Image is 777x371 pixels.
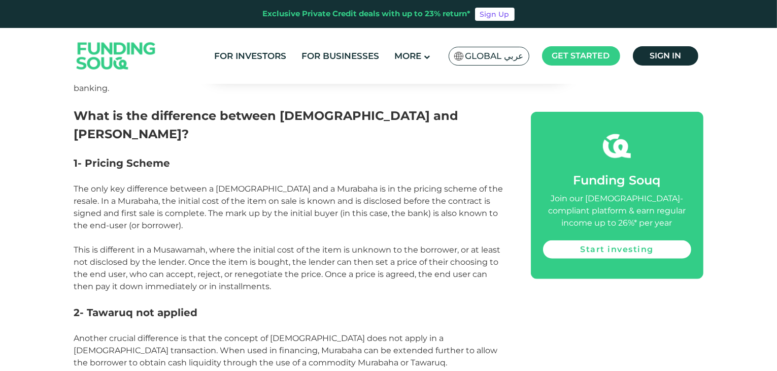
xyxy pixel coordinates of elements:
[74,184,503,230] span: The only key difference between a [DEMOGRAPHIC_DATA] and a Murabaha is in the pricing scheme of t...
[650,51,681,60] span: Sign in
[573,173,661,188] span: Funding Souq
[543,193,691,229] div: Join our [DEMOGRAPHIC_DATA]-compliant platform & earn regular income up to 26%* per year
[66,30,166,82] img: Logo
[394,51,421,61] span: More
[633,46,698,66] a: Sign in
[74,333,498,367] span: Another crucial difference is that the concept of [DEMOGRAPHIC_DATA] does not apply in a [DEMOGRA...
[74,245,501,291] span: This is different in a Musawamah, where the initial cost of the item is unknown to the borrower, ...
[74,157,171,169] span: 1- Pricing Scheme
[603,132,631,160] img: fsicon
[212,48,289,65] a: For Investors
[263,8,471,20] div: Exclusive Private Credit deals with up to 23% return*
[543,240,691,259] a: Start investing
[552,51,610,60] span: Get started
[299,48,382,65] a: For Businesses
[74,306,198,319] span: 2- Tawaruq not applied
[454,52,463,60] img: SA Flag
[475,8,515,21] a: Sign Up
[74,108,459,141] span: What is the difference between [DEMOGRAPHIC_DATA] and [PERSON_NAME]?
[465,50,524,62] span: Global عربي
[74,59,503,93] span: The borrower will then pay for the asset over an agreed upon period of time, typically in install...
